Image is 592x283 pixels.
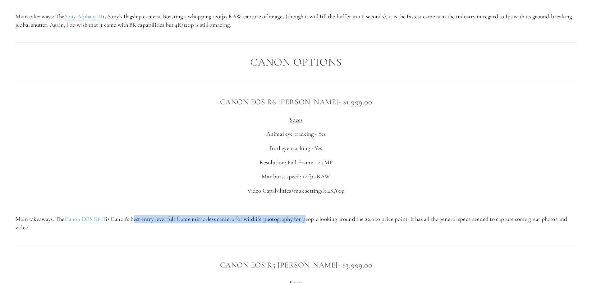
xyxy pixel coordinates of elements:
a: Canon EOS R6 II [65,215,106,223]
p: Video Capabilities (max settings): 4K/60p [16,187,576,195]
p: Bird eye tracking - Yes [16,144,576,153]
h3: - $1,999.00 [16,96,576,108]
a: Sony Alpha 9 III [65,13,103,21]
a: Canon EOS R5 [PERSON_NAME] [220,260,338,270]
h3: - $3,999.00 [16,259,576,271]
p: Resolution: Full Frame - 24 MP [16,158,576,167]
p: Main takeaways: The is Sony’s flagship camera. Boasting a whopping 120fps RAW capture of images (... [16,12,576,29]
p: Animal eye tracking - Yes [16,130,576,138]
p: Max burst speed: 12 fps RAW [16,172,576,181]
a: Canon EOS R6 [PERSON_NAME] [220,97,338,107]
span: Specs [290,116,303,123]
p: Main takeaways: The is Canon's best entry level full frame mirrorless camera for wildlife photogr... [16,215,576,231]
h2: Canon Options [16,56,576,68]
